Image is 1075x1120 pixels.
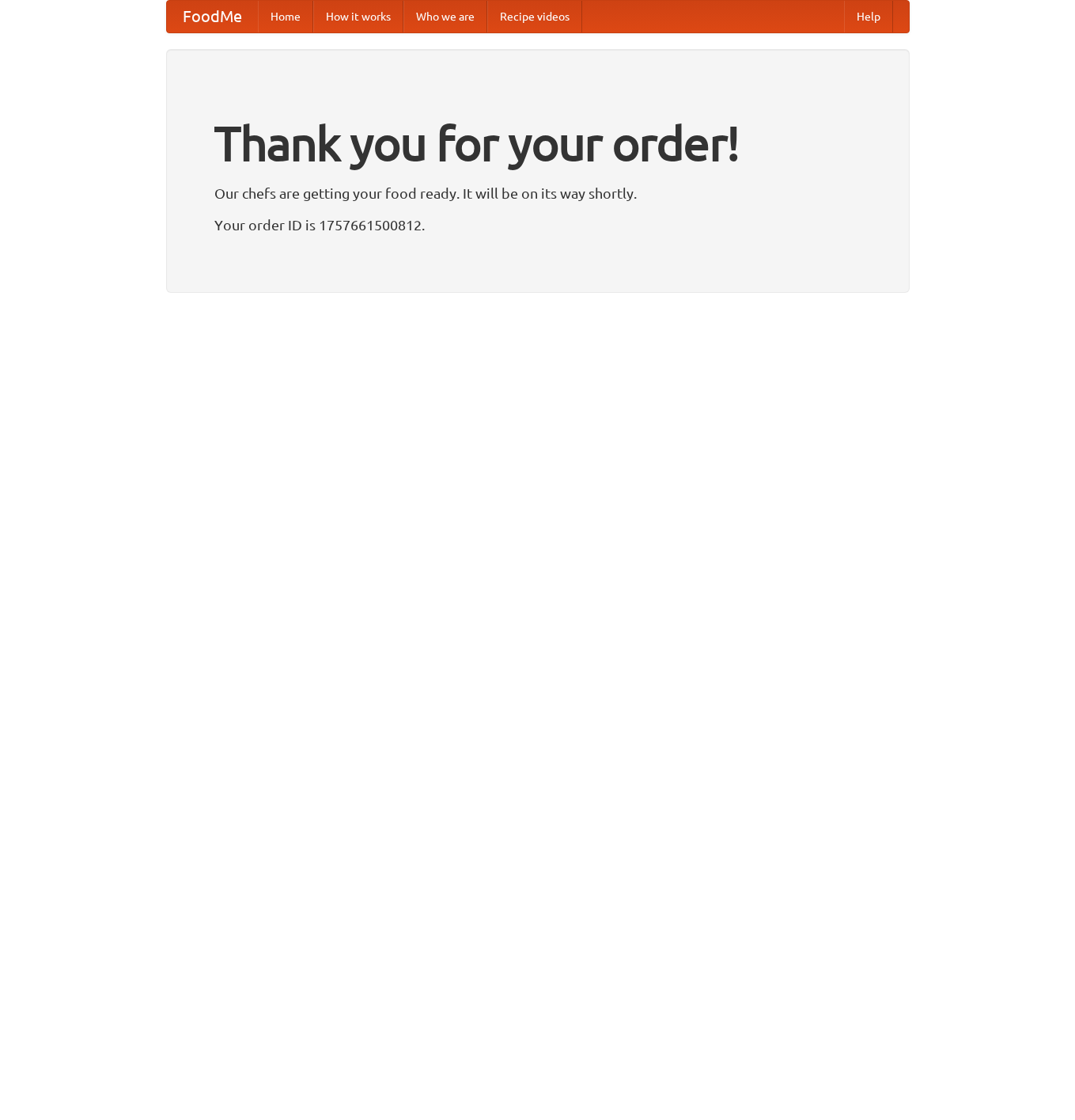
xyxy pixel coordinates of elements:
p: Your order ID is 1757661500812. [214,213,861,237]
a: Help [844,1,893,32]
a: FoodMe [167,1,258,32]
a: Home [258,1,313,32]
a: Who we are [403,1,487,32]
p: Our chefs are getting your food ready. It will be on its way shortly. [214,181,861,205]
a: Recipe videos [487,1,582,32]
h1: Thank you for your order! [214,105,861,181]
a: How it works [313,1,403,32]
